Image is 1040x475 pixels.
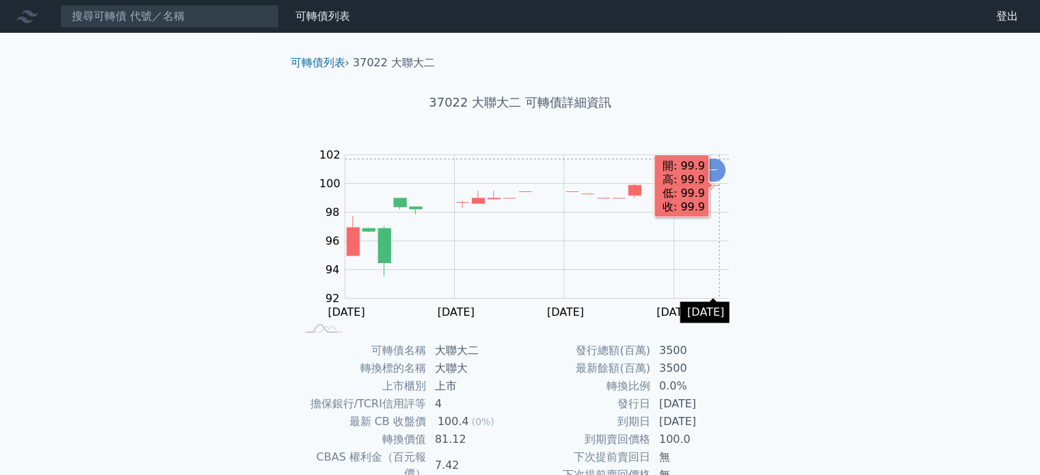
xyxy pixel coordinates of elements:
li: 37022 大聯大二 [353,55,435,71]
tspan: 92 [325,292,339,305]
div: 100.4 [435,413,472,430]
tspan: [DATE] [328,306,364,318]
tspan: 98 [325,206,339,219]
tspan: [DATE] [438,306,475,318]
td: 最新餘額(百萬) [520,359,651,377]
td: 到期日 [520,413,651,431]
td: 到期賣回價格 [520,431,651,448]
td: 下次提前賣回日 [520,448,651,466]
g: Series [347,184,719,277]
td: 無 [651,448,745,466]
div: 聊天小工具 [972,409,1040,475]
tspan: [DATE] [656,306,693,318]
li: › [291,55,349,71]
td: [DATE] [651,413,745,431]
tspan: 102 [319,148,341,161]
td: 轉換價值 [296,431,427,448]
input: 搜尋可轉債 代號／名稱 [60,5,279,28]
td: 81.12 [427,431,520,448]
tspan: 94 [325,263,339,276]
td: 發行總額(百萬) [520,342,651,359]
td: [DATE] [651,395,745,413]
iframe: Chat Widget [972,409,1040,475]
td: 最新 CB 收盤價 [296,413,427,431]
g: Chart [311,148,749,318]
td: 上市櫃別 [296,377,427,395]
td: 發行日 [520,395,651,413]
td: 擔保銀行/TCRI信用評等 [296,395,427,413]
a: 登出 [985,5,1029,27]
tspan: 100 [319,177,341,190]
h1: 37022 大聯大二 可轉債詳細資訊 [280,93,761,112]
tspan: 96 [325,234,339,247]
td: 3500 [651,342,745,359]
td: 0.0% [651,377,745,395]
td: 轉換標的名稱 [296,359,427,377]
td: 4 [427,395,520,413]
td: 大聯大二 [427,342,520,359]
a: 可轉債列表 [295,10,350,23]
td: 轉換比例 [520,377,651,395]
td: 100.0 [651,431,745,448]
td: 大聯大 [427,359,520,377]
td: 可轉債名稱 [296,342,427,359]
td: 3500 [651,359,745,377]
td: 上市 [427,377,520,395]
tspan: [DATE] [547,306,584,318]
a: 可轉債列表 [291,56,345,69]
span: (0%) [472,416,494,427]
